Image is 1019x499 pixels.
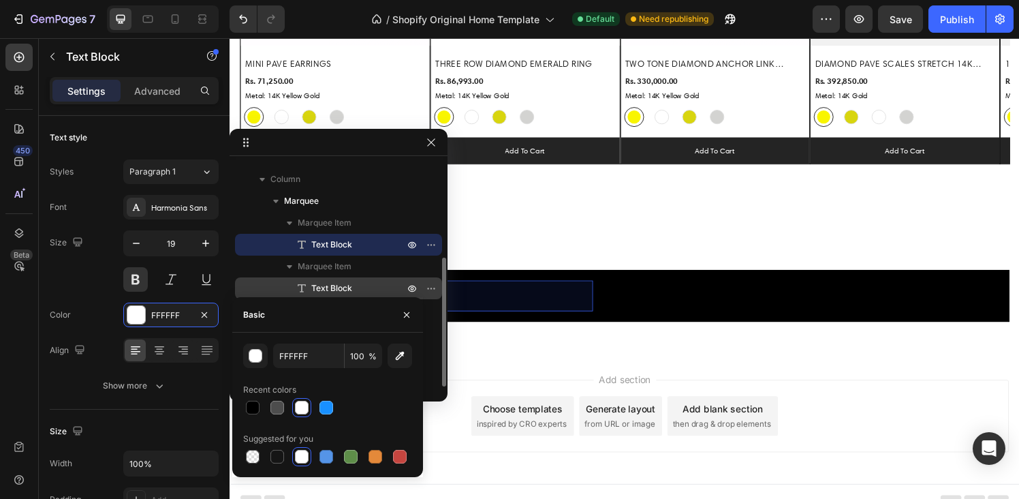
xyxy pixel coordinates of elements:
[458,393,560,406] span: then drag & drop elements
[890,14,912,25] span: Save
[311,282,352,295] span: Text Block
[736,256,963,277] div: 30 DAYS MONEY BACK GUARANTEE
[151,309,191,322] div: FFFFFF
[255,393,349,406] span: inspired by CRO experts
[801,37,858,52] div: Rs. 336,715.00
[421,256,556,277] div: LIFE TIME WARRANTY
[604,19,796,35] a: DIAMOND PAVE SCALES STRETCH 14K WHITE GOLD BRACELET WITH SAPPHIRES AND DIAMONDS
[273,344,344,368] input: Eg: FFFFFF
[50,234,86,252] div: Size
[298,260,351,273] span: Marquee Item
[604,37,661,52] div: Rs. 392,850.00
[285,111,326,123] div: Add to cart
[601,103,796,131] button: Add to cart
[284,194,319,208] span: Marquee
[678,111,719,123] div: Add to cart
[243,384,296,396] div: Recent colors
[369,350,377,363] span: %
[50,201,67,213] div: Font
[50,374,219,398] button: Show more
[270,172,300,186] span: Column
[298,216,351,230] span: Marquee Item
[243,433,313,445] div: Suggested for you
[13,145,33,156] div: 450
[598,256,695,277] div: FREE SHIPPING
[230,5,285,33] div: Undo/Redo
[386,12,390,27] span: /
[230,38,1019,499] iframe: Design area
[369,376,441,391] div: Generate layout
[50,423,86,441] div: Size
[408,37,465,52] div: Rs. 330,000.00
[639,13,708,25] span: Need republishing
[129,166,176,178] span: Paragraph 1
[928,5,986,33] button: Publish
[10,249,33,260] div: Beta
[405,103,600,131] button: Add to cart
[243,309,265,321] div: Basic
[801,52,858,67] legend: Metal: 14K Gold
[586,13,614,25] span: Default
[50,342,88,360] div: Align
[67,84,106,98] p: Settings
[311,238,352,252] span: Text Block
[469,376,552,391] div: Add blank section
[50,132,87,144] div: Text style
[392,12,539,27] span: Shopify Original Home Template
[202,256,381,277] div: LIMITED TIME 50% OFF SALE
[262,376,345,391] div: Choose templates
[103,379,166,393] div: Show more
[940,12,974,27] div: Publish
[798,103,993,131] button: Add to cart
[134,84,181,98] p: Advanced
[50,457,72,470] div: Width
[123,160,219,184] button: Paragraph 1
[50,166,74,178] div: Styles
[377,346,441,361] span: Add section
[973,432,1005,465] div: Open Intercom Messenger
[604,52,661,67] legend: Metal: 14K Gold
[801,19,993,35] a: 14K GOLD BRACELET WITH DIAMONDS
[151,202,215,214] div: Harmonia Sans
[5,5,101,33] button: 7
[89,11,95,27] p: 7
[878,5,923,33] button: Save
[367,393,440,406] span: from URL or image
[408,52,488,67] legend: Metal: 14K Yellow Gold
[481,111,522,123] div: Add to cart
[50,309,71,321] div: Color
[408,19,600,35] a: TWO TONE DIAMOND ANCHOR LINK NECKLACE
[124,451,218,476] input: Auto
[66,48,182,65] p: Text Block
